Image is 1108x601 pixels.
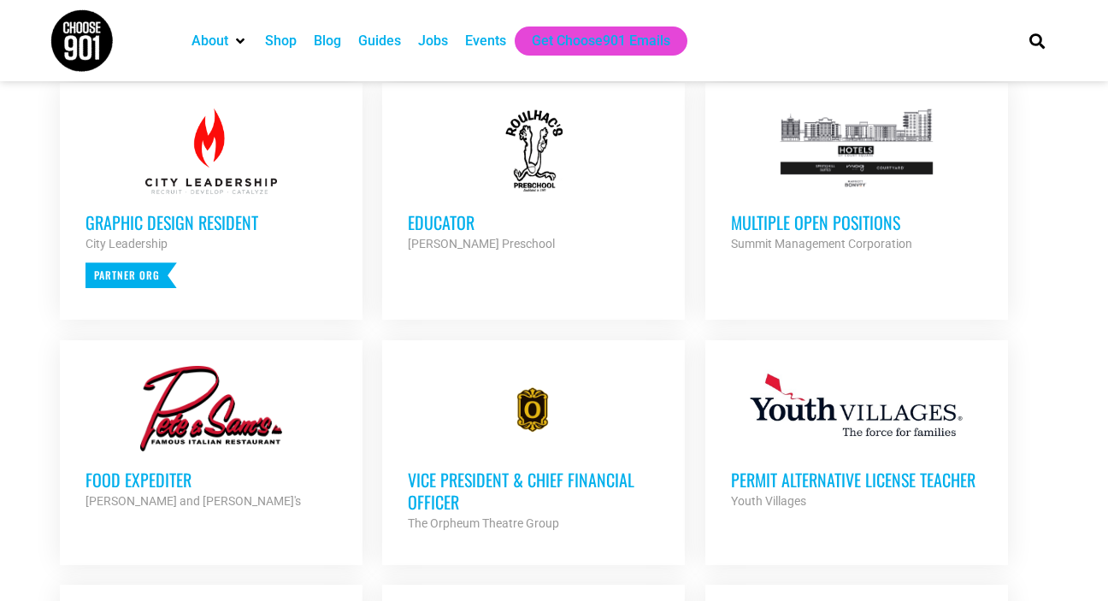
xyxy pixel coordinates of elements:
a: Blog [314,31,341,51]
strong: [PERSON_NAME] and [PERSON_NAME]'s [85,494,301,508]
a: Vice President & Chief Financial Officer The Orpheum Theatre Group [382,340,685,559]
a: Multiple Open Positions Summit Management Corporation [705,83,1008,280]
a: Graphic Design Resident City Leadership Partner Org [60,83,362,314]
a: Get Choose901 Emails [532,31,670,51]
div: Search [1023,27,1052,55]
div: About [183,27,256,56]
strong: [PERSON_NAME] Preschool [408,237,555,250]
a: Events [465,31,506,51]
strong: Summit Management Corporation [731,237,912,250]
h3: Permit Alternative License Teacher [731,468,982,491]
h3: Multiple Open Positions [731,211,982,233]
a: Guides [358,31,401,51]
a: Food Expediter [PERSON_NAME] and [PERSON_NAME]'s [60,340,362,537]
a: Permit Alternative License Teacher Youth Villages [705,340,1008,537]
h3: Food Expediter [85,468,337,491]
a: Educator [PERSON_NAME] Preschool [382,83,685,280]
h3: Graphic Design Resident [85,211,337,233]
a: About [192,31,228,51]
strong: The Orpheum Theatre Group [408,516,559,530]
strong: City Leadership [85,237,168,250]
nav: Main nav [183,27,1000,56]
h3: Vice President & Chief Financial Officer [408,468,659,513]
strong: Youth Villages [731,494,806,508]
h3: Educator [408,211,659,233]
a: Jobs [418,31,448,51]
a: Shop [265,31,297,51]
p: Partner Org [85,262,177,288]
